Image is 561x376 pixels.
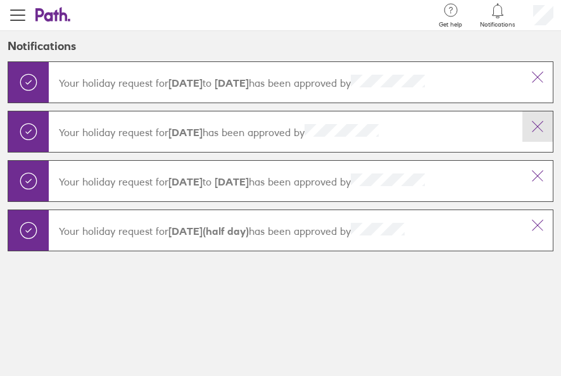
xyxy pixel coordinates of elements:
span: to [168,176,249,189]
p: Your holiday request for has been approved by [59,223,512,237]
a: Notifications [480,2,515,28]
p: Your holiday request for has been approved by [59,124,512,139]
strong: [DATE] [211,176,249,189]
strong: [DATE] (half day) [168,225,249,238]
strong: [DATE] [168,77,203,90]
strong: [DATE] [168,127,203,139]
p: Your holiday request for has been approved by [59,75,512,89]
span: Notifications [480,21,515,28]
span: to [168,77,249,90]
h2: Notifications [8,31,76,61]
span: Get help [439,21,462,28]
strong: [DATE] [168,176,203,189]
strong: [DATE] [211,77,249,90]
p: Your holiday request for has been approved by [59,173,512,188]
